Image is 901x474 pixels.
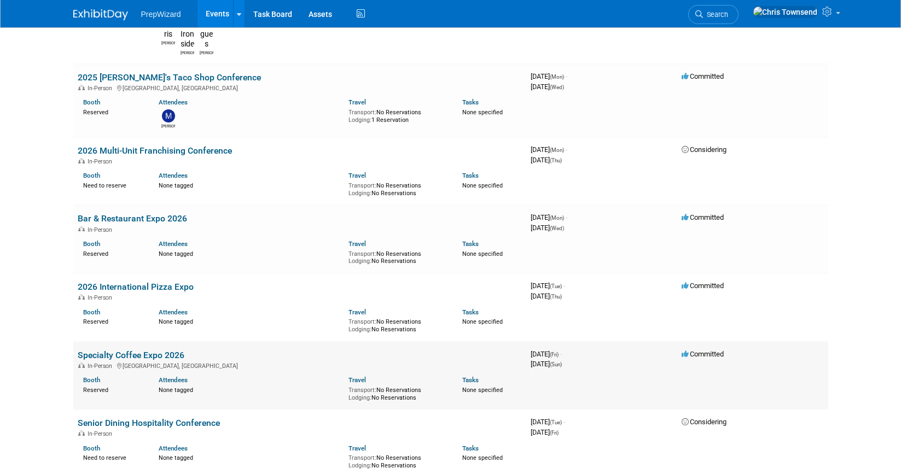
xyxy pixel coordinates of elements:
[348,116,371,124] span: Lodging:
[83,452,143,462] div: Need to reserve
[348,394,371,401] span: Lodging:
[563,282,565,290] span: -
[462,98,479,106] a: Tasks
[531,428,559,436] span: [DATE]
[566,213,567,221] span: -
[78,72,261,83] a: 2025 [PERSON_NAME]'s Taco Shop Conference
[159,98,188,106] a: Attendees
[161,122,175,129] div: Matt Sanders
[83,248,143,258] div: Reserved
[73,9,128,20] img: ExhibitDay
[550,361,562,367] span: (Sun)
[531,418,565,426] span: [DATE]
[348,316,446,333] div: No Reservations No Reservations
[531,72,567,80] span: [DATE]
[462,376,479,384] a: Tasks
[462,454,503,461] span: None specified
[560,350,562,358] span: -
[550,215,564,221] span: (Mon)
[531,145,567,154] span: [DATE]
[78,282,194,292] a: 2026 International Pizza Expo
[83,384,143,394] div: Reserved
[348,444,366,452] a: Travel
[531,224,564,232] span: [DATE]
[78,430,85,436] img: In-Person Event
[348,180,446,197] div: No Reservations No Reservations
[348,109,376,116] span: Transport:
[159,180,340,190] div: None tagged
[682,72,724,80] span: Committed
[83,444,100,452] a: Booth
[88,226,115,233] span: In-Person
[162,109,175,122] img: Matt Sanders
[531,360,562,368] span: [DATE]
[348,387,376,394] span: Transport:
[348,172,366,179] a: Travel
[550,283,562,289] span: (Tue)
[566,72,567,80] span: -
[550,225,564,231] span: (Wed)
[161,39,175,46] div: Cole Harris
[83,98,100,106] a: Booth
[348,318,376,325] span: Transport:
[348,326,371,333] span: Lodging:
[181,49,194,56] div: Addison Ironside
[348,107,446,124] div: No Reservations 1 Reservation
[531,292,562,300] span: [DATE]
[348,454,376,461] span: Transport:
[550,419,562,425] span: (Tue)
[348,376,366,384] a: Travel
[83,376,100,384] a: Booth
[682,282,724,290] span: Committed
[550,294,562,300] span: (Thu)
[88,158,115,165] span: In-Person
[348,452,446,469] div: No Reservations No Reservations
[141,10,181,19] span: PrepWizard
[159,308,188,316] a: Attendees
[348,182,376,189] span: Transport:
[688,5,739,24] a: Search
[78,350,184,360] a: Specialty Coffee Expo 2026
[462,182,503,189] span: None specified
[348,258,371,265] span: Lodging:
[462,387,503,394] span: None specified
[88,430,115,437] span: In-Person
[682,418,726,426] span: Considering
[88,85,115,92] span: In-Person
[566,145,567,154] span: -
[78,362,85,368] img: In-Person Event
[703,10,728,19] span: Search
[78,145,232,156] a: 2026 Multi-Unit Franchising Conference
[550,84,564,90] span: (Wed)
[462,240,479,248] a: Tasks
[159,240,188,248] a: Attendees
[462,318,503,325] span: None specified
[78,85,85,90] img: In-Person Event
[550,352,559,358] span: (Fri)
[159,316,340,326] div: None tagged
[462,308,479,316] a: Tasks
[159,172,188,179] a: Attendees
[159,444,188,452] a: Attendees
[348,98,366,106] a: Travel
[78,418,220,428] a: Senior Dining Hospitality Conference
[531,282,565,290] span: [DATE]
[83,172,100,179] a: Booth
[682,350,724,358] span: Committed
[531,350,562,358] span: [DATE]
[348,248,446,265] div: No Reservations No Reservations
[78,361,522,370] div: [GEOGRAPHIC_DATA], [GEOGRAPHIC_DATA]
[83,240,100,248] a: Booth
[159,452,340,462] div: None tagged
[78,294,85,300] img: In-Person Event
[83,316,143,326] div: Reserved
[753,6,818,18] img: Chris Townsend
[462,444,479,452] a: Tasks
[200,49,213,56] div: Jay Baugues
[83,180,143,190] div: Need to reserve
[462,109,503,116] span: None specified
[78,83,522,92] div: [GEOGRAPHIC_DATA], [GEOGRAPHIC_DATA]
[78,226,85,232] img: In-Person Event
[348,462,371,469] span: Lodging:
[348,240,366,248] a: Travel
